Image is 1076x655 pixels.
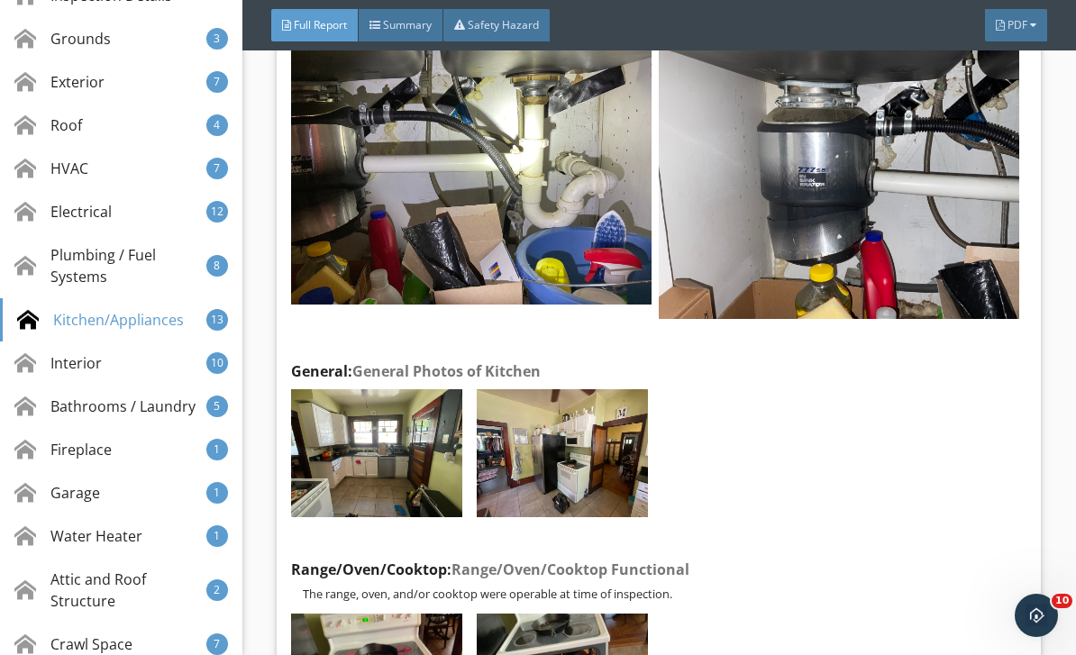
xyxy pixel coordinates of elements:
[14,633,132,655] div: Crawl Space
[206,255,228,277] div: 8
[14,396,196,417] div: Bathrooms / Laundry
[1008,17,1027,32] span: PDF
[303,587,1026,601] p: The range, oven, and/or cooktop were operable at time of inspection.
[206,525,228,547] div: 1
[14,244,206,287] div: Plumbing / Fuel Systems
[206,309,228,331] div: 13
[206,439,228,460] div: 1
[659,49,1019,319] img: photo.jpg
[1052,594,1072,608] span: 10
[14,71,105,93] div: Exterior
[477,389,648,518] img: photo.jpg
[206,71,228,93] div: 7
[206,396,228,417] div: 5
[206,201,228,223] div: 12
[14,201,112,223] div: Electrical
[14,158,88,179] div: HVAC
[14,569,206,612] div: Attic and Roof Structure
[14,525,142,547] div: Water Heater
[451,559,689,579] span: Range/Oven/Cooktop Functional
[206,482,228,504] div: 1
[294,17,347,32] span: Full Report
[14,28,111,50] div: Grounds
[291,34,652,305] img: photo.jpg
[468,17,539,32] span: Safety Hazard
[14,482,100,504] div: Garage
[291,361,541,381] strong: General:
[383,17,432,32] span: Summary
[206,633,228,655] div: 7
[352,361,541,381] span: General Photos of Kitchen
[14,439,112,460] div: Fireplace
[206,579,228,601] div: 2
[206,28,228,50] div: 3
[17,309,184,331] div: Kitchen/Appliances
[291,559,689,579] strong: Range/Oven/Cooktop:
[291,389,462,518] img: photo.jpg
[1015,594,1058,637] iframe: Intercom live chat
[206,158,228,179] div: 7
[206,352,228,374] div: 10
[14,114,82,136] div: Roof
[206,114,228,136] div: 4
[14,352,102,374] div: Interior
